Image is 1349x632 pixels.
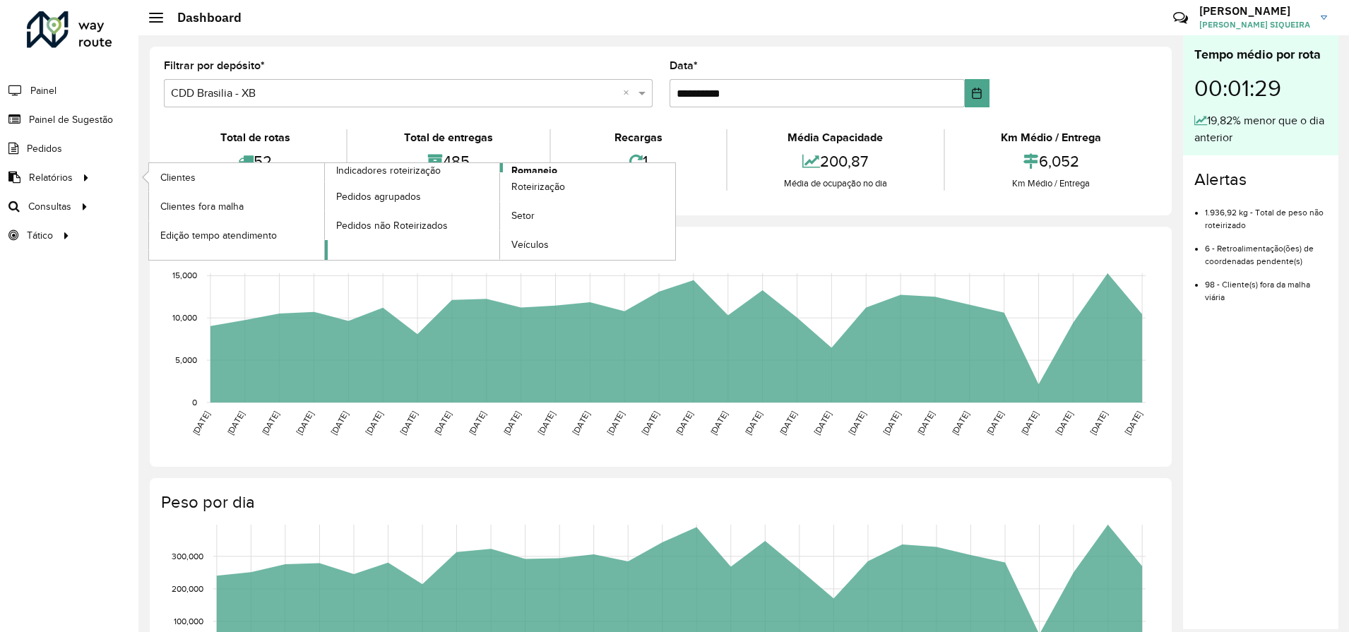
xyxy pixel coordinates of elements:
[467,410,487,436] text: [DATE]
[172,551,203,561] text: 300,000
[554,129,723,146] div: Recargas
[398,410,419,436] text: [DATE]
[623,85,635,102] span: Clear all
[731,129,939,146] div: Média Capacidade
[29,170,73,185] span: Relatórios
[670,57,698,74] label: Data
[1019,410,1040,436] text: [DATE]
[30,83,57,98] span: Painel
[847,410,867,436] text: [DATE]
[881,410,902,436] text: [DATE]
[1194,45,1327,64] div: Tempo médio por rota
[336,218,448,233] span: Pedidos não Roteirizados
[27,228,53,243] span: Tático
[708,410,729,436] text: [DATE]
[949,129,1154,146] div: Km Médio / Entrega
[325,182,500,210] a: Pedidos agrupados
[500,173,675,201] a: Roteirização
[325,211,500,239] a: Pedidos não Roteirizados
[167,146,343,177] div: 52
[915,410,936,436] text: [DATE]
[325,163,676,260] a: Romaneio
[260,410,280,436] text: [DATE]
[554,146,723,177] div: 1
[160,170,196,185] span: Clientes
[149,221,324,249] a: Edição tempo atendimento
[160,199,244,214] span: Clientes fora malha
[500,231,675,259] a: Veículos
[225,410,246,436] text: [DATE]
[511,179,565,194] span: Roteirização
[295,410,315,436] text: [DATE]
[1123,410,1143,436] text: [DATE]
[536,410,557,436] text: [DATE]
[511,208,535,223] span: Setor
[674,410,694,436] text: [DATE]
[167,129,343,146] div: Total de rotas
[640,410,660,436] text: [DATE]
[605,410,626,436] text: [DATE]
[743,410,763,436] text: [DATE]
[1165,3,1196,33] a: Contato Rápido
[164,57,265,74] label: Filtrar por depósito
[778,410,798,436] text: [DATE]
[172,313,197,322] text: 10,000
[27,141,62,156] span: Pedidos
[965,79,990,107] button: Choose Date
[351,129,545,146] div: Total de entregas
[1199,4,1310,18] h3: [PERSON_NAME]
[731,177,939,191] div: Média de ocupação no dia
[351,146,545,177] div: 485
[511,163,557,178] span: Romaneio
[149,163,500,260] a: Indicadores roteirização
[950,410,970,436] text: [DATE]
[149,192,324,220] a: Clientes fora malha
[985,410,1005,436] text: [DATE]
[949,177,1154,191] div: Km Médio / Entrega
[192,398,197,407] text: 0
[28,199,71,214] span: Consultas
[1194,169,1327,190] h4: Alertas
[500,202,675,230] a: Setor
[191,410,211,436] text: [DATE]
[364,410,384,436] text: [DATE]
[1054,410,1074,436] text: [DATE]
[812,410,833,436] text: [DATE]
[174,616,203,626] text: 100,000
[29,112,113,127] span: Painel de Sugestão
[1088,410,1109,436] text: [DATE]
[571,410,591,436] text: [DATE]
[1205,268,1327,304] li: 98 - Cliente(s) fora da malha viária
[160,228,277,243] span: Edição tempo atendimento
[149,163,324,191] a: Clientes
[172,584,203,593] text: 200,000
[1205,232,1327,268] li: 6 - Retroalimentação(ões) de coordenadas pendente(s)
[501,410,522,436] text: [DATE]
[432,410,453,436] text: [DATE]
[1199,18,1310,31] span: [PERSON_NAME] SIQUEIRA
[175,355,197,364] text: 5,000
[172,271,197,280] text: 15,000
[336,189,421,204] span: Pedidos agrupados
[1194,112,1327,146] div: 19,82% menor que o dia anterior
[161,492,1158,513] h4: Peso por dia
[511,237,549,252] span: Veículos
[329,410,350,436] text: [DATE]
[163,10,242,25] h2: Dashboard
[1205,196,1327,232] li: 1.936,92 kg - Total de peso não roteirizado
[1194,64,1327,112] div: 00:01:29
[731,146,939,177] div: 200,87
[949,146,1154,177] div: 6,052
[336,163,441,178] span: Indicadores roteirização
